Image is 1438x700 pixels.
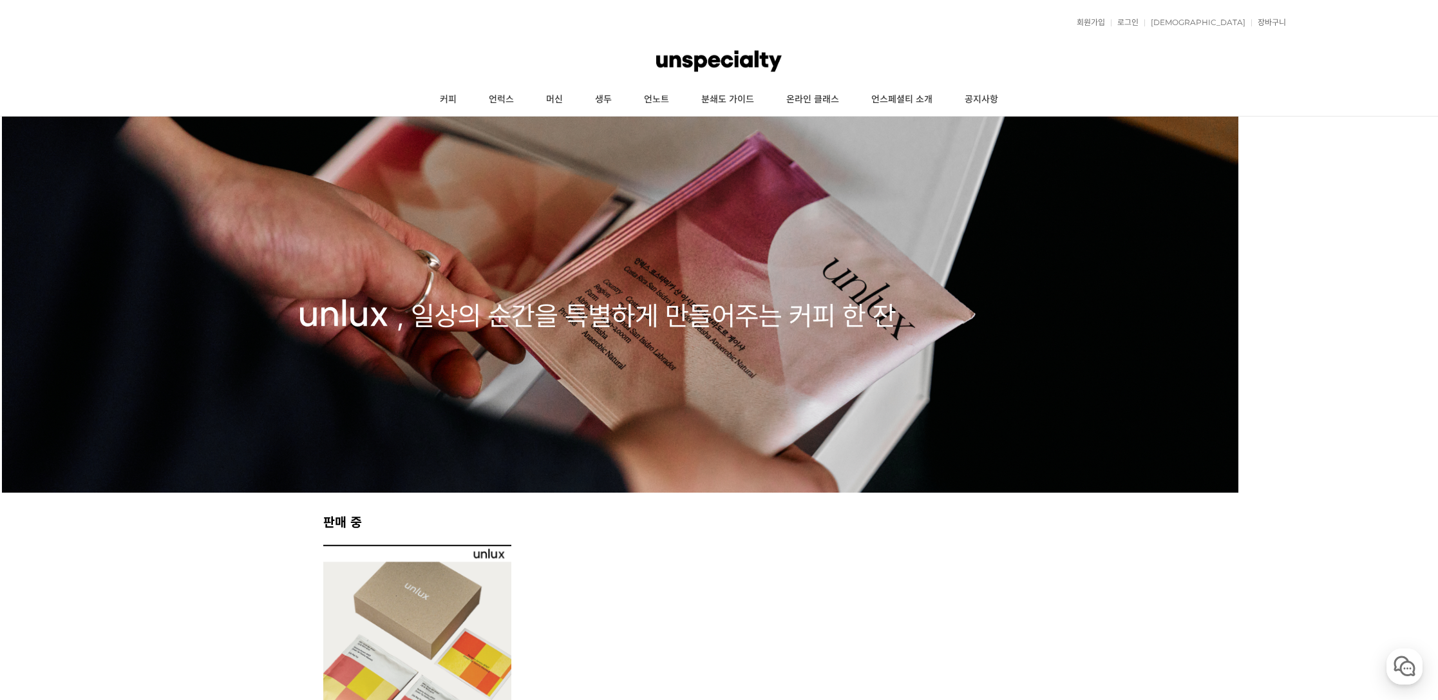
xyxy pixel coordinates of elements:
a: 온라인 클래스 [770,84,855,116]
a: 분쇄도 가이드 [685,84,770,116]
a: [DEMOGRAPHIC_DATA] [1144,19,1245,26]
a: 언스페셜티 소개 [855,84,949,116]
a: 로그인 [1111,19,1139,26]
a: 공지사항 [949,84,1014,116]
img: unlux-landing-desktop-251008-a.png [2,106,1238,493]
a: 장바구니 [1251,19,1286,26]
a: 언노트 [628,84,685,116]
a: 커피 [424,84,473,116]
img: 언스페셜티 몰 [656,42,781,80]
a: 생두 [579,84,628,116]
a: 언럭스 [473,84,530,116]
a: 회원가입 [1070,19,1105,26]
a: 머신 [530,84,579,116]
h2: 판매 중 [323,512,1115,531]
